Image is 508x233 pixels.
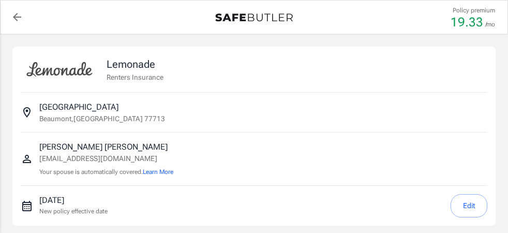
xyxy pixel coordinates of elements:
[39,153,173,164] p: [EMAIL_ADDRESS][DOMAIN_NAME]
[453,6,495,15] p: Policy premium
[39,207,108,216] p: New policy effective date
[39,113,165,124] p: Beaumont , [GEOGRAPHIC_DATA] 77713
[215,13,293,22] img: Back to quotes
[143,167,173,177] button: Learn More
[21,153,33,165] svg: Insured person
[21,55,98,84] img: Lemonade
[39,141,173,153] p: [PERSON_NAME] [PERSON_NAME]
[39,167,173,177] p: Your spouse is automatically covered.
[39,101,118,113] p: [GEOGRAPHIC_DATA]
[451,16,483,28] p: 19.33
[39,194,108,207] p: [DATE]
[21,200,33,212] svg: New policy start date
[107,72,163,82] p: Renters Insurance
[107,56,163,72] p: Lemonade
[451,194,487,217] button: Edit
[21,106,33,119] svg: Insured address
[485,20,495,29] p: /mo
[7,7,27,27] a: back to quotes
